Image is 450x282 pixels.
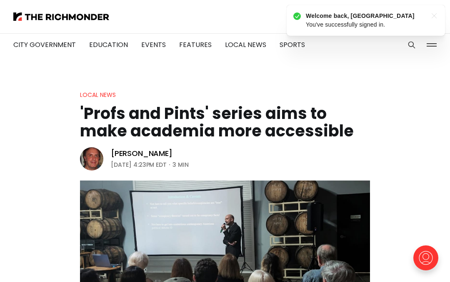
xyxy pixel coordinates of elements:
a: [PERSON_NAME] [111,148,172,158]
a: Events [141,40,166,49]
img: Tim Wenzell [80,147,103,171]
h1: 'Profs and Pints' series aims to make academia more accessible [80,105,370,140]
strong: Welcome back, [GEOGRAPHIC_DATA] [56,12,165,19]
span: 3 min [172,160,189,170]
a: Local News [225,40,266,49]
a: Features [179,40,212,49]
time: [DATE] 4:23PM EDT [111,160,167,170]
a: Local News [80,91,116,99]
img: The Richmonder [13,12,109,21]
p: You've successfully signed in. [56,12,173,29]
a: Education [89,40,128,49]
a: City Government [13,40,76,49]
iframe: portal-trigger [406,241,450,282]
